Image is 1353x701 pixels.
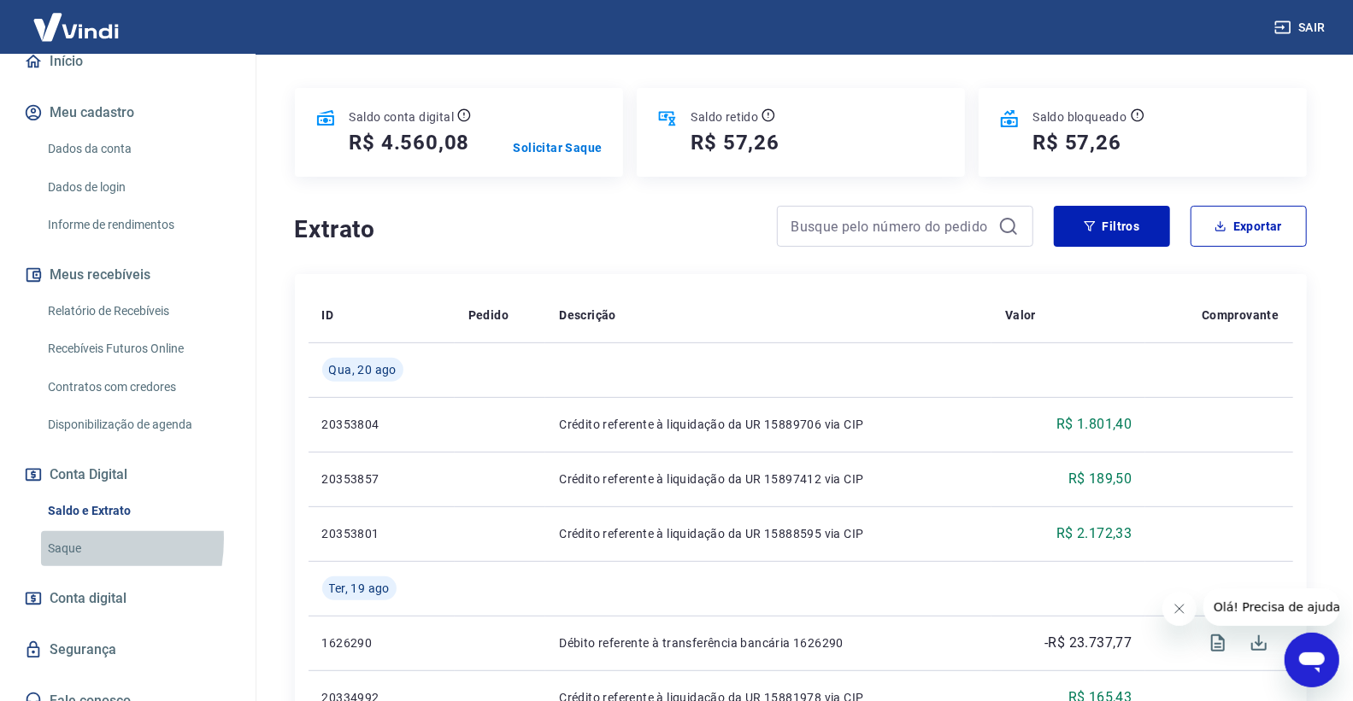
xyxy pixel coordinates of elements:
[559,634,978,651] p: Débito referente à transferência bancária 1626290
[10,12,144,26] span: Olá! Precisa de ajuda?
[329,580,390,597] span: Ter, 19 ago
[50,587,126,610] span: Conta digital
[1197,622,1238,663] span: Visualizar
[691,108,759,126] p: Saldo retido
[41,407,235,442] a: Disponibilização de agenda
[21,43,235,80] a: Início
[1056,414,1132,435] p: R$ 1.801,40
[329,361,397,378] span: Qua, 20 ago
[350,108,455,126] p: Saldo conta digital
[21,580,235,617] a: Conta digital
[791,213,991,239] input: Busque pelo número do pedido
[41,207,235,242] a: Informe de rendimentos
[1054,206,1170,247] button: Filtros
[1285,633,1339,687] iframe: Botão para abrir a janela de mensagens
[322,307,334,324] p: ID
[41,370,235,405] a: Contratos com credores
[1033,129,1121,156] h5: R$ 57,26
[322,525,441,542] p: 20353801
[21,256,235,294] button: Meus recebíveis
[559,525,978,542] p: Crédito referente à liquidação da UR 15888595 via CIP
[41,131,235,166] a: Dados da conta
[559,307,616,324] p: Descrição
[21,1,132,53] img: Vindi
[691,129,779,156] h5: R$ 57,26
[21,94,235,131] button: Meu cadastro
[559,416,978,433] p: Crédito referente à liquidação da UR 15889706 via CIP
[322,634,441,651] p: 1626290
[41,294,235,329] a: Relatório de Recebíveis
[1005,307,1036,324] p: Valor
[1033,108,1127,126] p: Saldo bloqueado
[1202,307,1279,324] p: Comprovante
[1044,633,1132,653] p: -R$ 23.737,77
[514,139,603,156] a: Solicitar Saque
[21,456,235,494] button: Conta Digital
[1203,588,1339,626] iframe: Mensagem da empresa
[1191,206,1307,247] button: Exportar
[41,170,235,205] a: Dados de login
[468,307,509,324] p: Pedido
[41,331,235,366] a: Recebíveis Futuros Online
[1271,12,1332,44] button: Sair
[559,470,978,488] p: Crédito referente à liquidação da UR 15897412 via CIP
[322,416,441,433] p: 20353804
[322,470,441,488] p: 20353857
[1162,592,1197,626] iframe: Fechar mensagem
[21,631,235,669] a: Segurança
[1068,469,1132,489] p: R$ 189,50
[295,213,756,247] h4: Extrato
[1056,523,1132,544] p: R$ 2.172,33
[41,531,235,566] a: Saque
[350,129,470,156] h5: R$ 4.560,08
[1238,622,1279,663] span: Download
[41,494,235,529] a: Saldo e Extrato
